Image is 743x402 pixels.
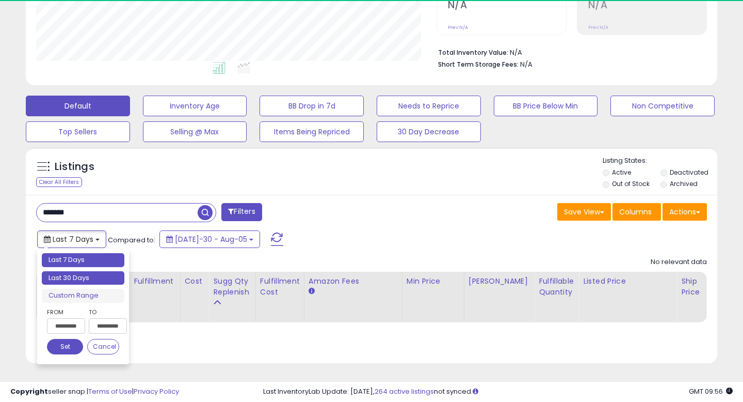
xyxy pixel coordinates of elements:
b: Short Term Storage Fees: [438,60,519,69]
div: Amazon Fees [309,276,398,287]
button: [DATE]-30 - Aug-05 [159,230,260,248]
button: Needs to Reprice [377,96,481,116]
small: Prev: N/A [448,24,468,30]
div: Fulfillment [134,276,175,287]
label: Active [612,168,631,177]
button: Columns [612,203,661,221]
button: Set [47,339,83,354]
button: Last 7 Days [37,230,106,248]
strong: Copyright [10,386,48,396]
a: Privacy Policy [134,386,179,396]
label: Archived [670,179,698,188]
div: [PERSON_NAME] [469,276,530,287]
li: Last 30 Days [42,271,124,285]
li: Custom Range [42,289,124,303]
p: Listing States: [603,156,718,166]
a: 264 active listings [375,386,434,396]
div: Last InventoryLab Update: [DATE], not synced. [263,387,733,397]
span: N/A [520,59,532,69]
button: Default [26,96,130,116]
div: Sugg Qty Replenish [213,276,251,298]
button: Inventory Age [143,96,247,116]
div: Cost [185,276,205,287]
div: Clear All Filters [36,177,82,187]
span: Columns [619,207,652,217]
button: BB Drop in 7d [260,96,364,116]
li: Last 7 Days [42,253,124,267]
span: Compared to: [108,235,155,245]
small: Amazon Fees. [309,287,315,296]
h5: Listings [55,160,94,174]
div: No relevant data [651,257,707,267]
div: Listed Price [583,276,672,287]
button: 30 Day Decrease [377,121,481,142]
div: Min Price [407,276,460,287]
b: Total Inventory Value: [438,48,508,57]
button: Selling @ Max [143,121,247,142]
label: To [89,307,119,317]
button: Items Being Repriced [260,121,364,142]
li: N/A [438,45,699,58]
div: Fulfillment Cost [260,276,300,298]
div: Fulfillable Quantity [539,276,574,298]
button: Non Competitive [610,96,715,116]
label: Deactivated [670,168,708,177]
span: Last 7 Days [53,234,93,244]
label: From [47,307,83,317]
button: Filters [221,203,262,221]
button: Save View [557,203,611,221]
button: Actions [663,203,707,221]
button: Cancel [87,339,119,354]
span: [DATE]-30 - Aug-05 [175,234,247,244]
button: BB Price Below Min [494,96,598,116]
div: Ship Price [681,276,702,298]
label: Out of Stock [612,179,650,188]
a: Terms of Use [88,386,132,396]
button: Top Sellers [26,121,130,142]
span: 2025-08-13 09:56 GMT [689,386,733,396]
small: Prev: N/A [588,24,608,30]
div: seller snap | | [10,387,179,397]
th: Please note that this number is a calculation based on your required days of coverage and your ve... [209,272,256,322]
